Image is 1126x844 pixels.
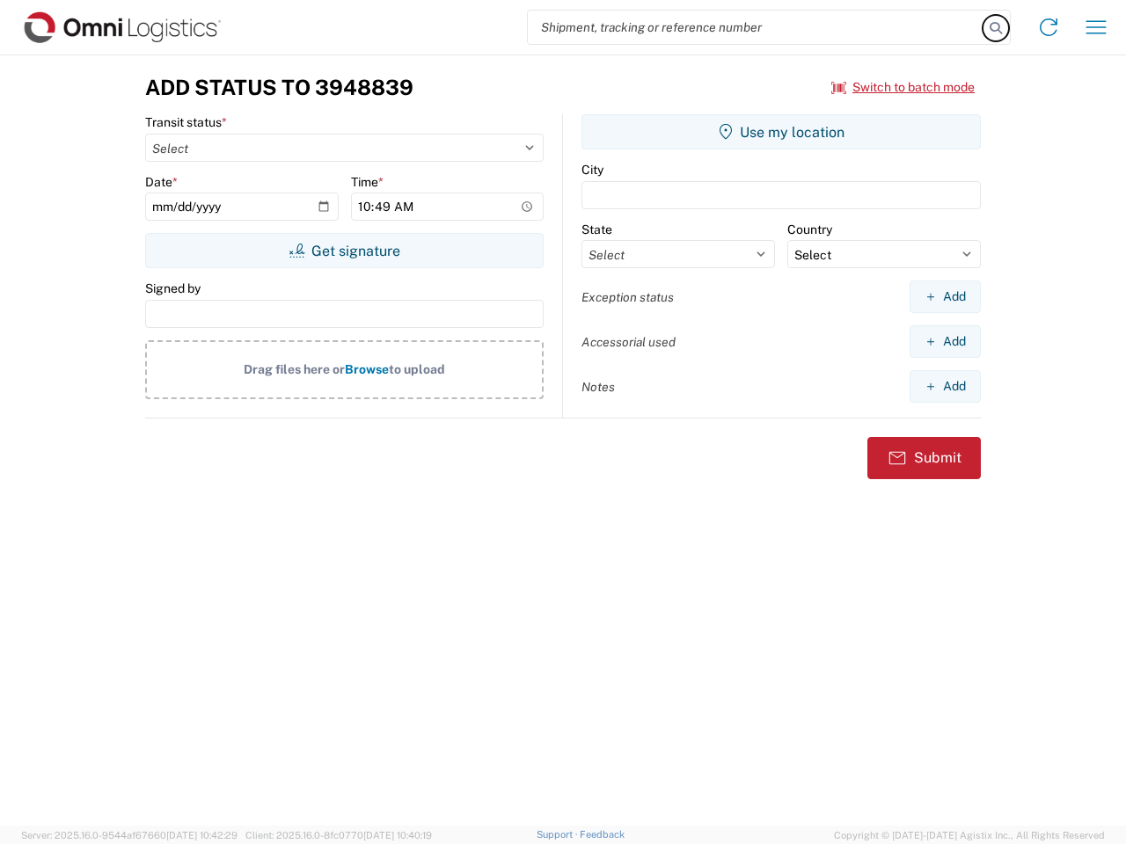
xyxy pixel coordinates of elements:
[363,830,432,840] span: [DATE] 10:40:19
[834,827,1105,843] span: Copyright © [DATE]-[DATE] Agistix Inc., All Rights Reserved
[910,325,981,358] button: Add
[244,362,345,376] span: Drag files here or
[345,362,389,376] span: Browse
[787,222,832,237] label: Country
[145,114,227,130] label: Transit status
[145,75,413,100] h3: Add Status to 3948839
[581,334,676,350] label: Accessorial used
[581,114,981,149] button: Use my location
[581,379,615,395] label: Notes
[581,162,603,178] label: City
[145,280,201,296] label: Signed by
[580,829,625,840] a: Feedback
[145,174,178,190] label: Date
[910,280,981,313] button: Add
[21,830,238,840] span: Server: 2025.16.0-9544af67660
[528,11,983,44] input: Shipment, tracking or reference number
[537,829,581,840] a: Support
[867,437,981,479] button: Submit
[145,233,544,268] button: Get signature
[166,830,238,840] span: [DATE] 10:42:29
[245,830,432,840] span: Client: 2025.16.0-8fc0770
[581,222,612,237] label: State
[910,370,981,403] button: Add
[581,289,674,305] label: Exception status
[831,73,975,102] button: Switch to batch mode
[351,174,384,190] label: Time
[389,362,445,376] span: to upload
